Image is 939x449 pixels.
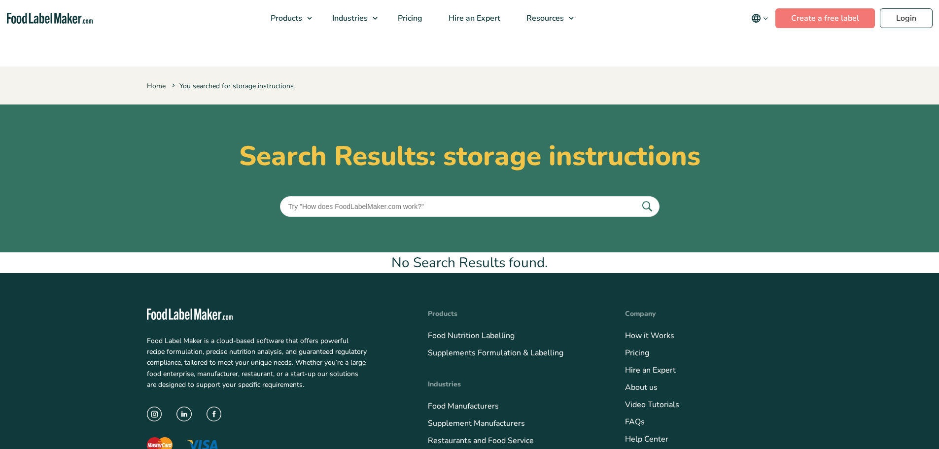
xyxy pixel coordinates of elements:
[880,8,933,28] a: Login
[523,13,565,24] span: Resources
[625,330,674,341] a: How it Works
[428,330,515,341] a: Food Nutrition Labelling
[428,401,499,412] a: Food Manufacturers
[428,347,563,358] a: Supplements Formulation & Labelling
[625,399,679,410] a: Video Tutorials
[428,435,534,446] a: Restaurants and Food Service
[395,13,423,24] span: Pricing
[625,309,793,319] h4: Company
[147,252,793,273] h3: No Search Results found.
[147,140,793,173] h1: Search Results: storage instructions
[625,416,645,427] a: FAQs
[625,382,658,393] a: About us
[147,81,166,91] a: Home
[147,309,233,320] img: Food Label Maker - white
[147,336,367,391] p: Food Label Maker is a cloud-based software that offers powerful recipe formulation, precise nutri...
[329,13,369,24] span: Industries
[428,309,595,319] h4: Products
[280,196,660,217] input: Try "How does FoodLabelMaker.com work?"
[170,81,294,91] span: You searched for storage instructions
[268,13,303,24] span: Products
[625,347,649,358] a: Pricing
[625,434,668,445] a: Help Center
[775,8,875,28] a: Create a free label
[147,407,162,422] img: instagram icon
[428,379,595,389] h4: Industries
[625,365,676,376] a: Hire an Expert
[428,418,525,429] a: Supplement Manufacturers
[446,13,501,24] span: Hire an Expert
